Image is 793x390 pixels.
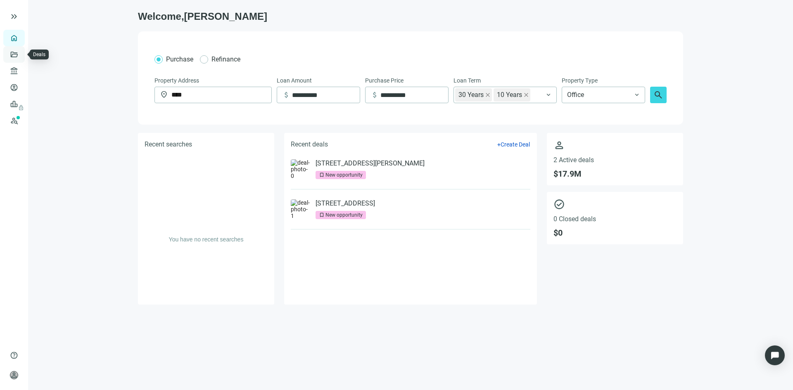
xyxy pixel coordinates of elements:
[458,88,484,102] span: 30 Years
[553,199,677,210] span: check_circle
[765,345,785,365] div: Open Intercom Messenger
[319,172,325,178] span: bookmark
[497,141,530,148] button: +Create Deal
[501,141,530,148] span: Create Deal
[553,169,677,179] span: $ 17.9M
[497,88,522,102] span: 10 Years
[325,211,363,219] div: New opportunity
[282,91,290,99] span: attach_money
[562,76,598,85] span: Property Type
[553,228,677,238] span: $ 0
[277,76,312,85] span: Loan Amount
[211,55,240,63] span: Refinance
[166,55,193,63] span: Purchase
[291,139,328,149] h5: Recent deals
[653,90,663,100] span: search
[453,76,481,85] span: Loan Term
[9,12,19,21] button: keyboard_double_arrow_right
[494,88,530,102] span: 10 Years
[455,88,492,102] span: 30 Years
[10,371,18,379] span: person
[497,141,501,148] span: +
[567,87,640,103] span: Office
[316,159,425,168] a: [STREET_ADDRESS][PERSON_NAME]
[650,87,667,103] button: search
[319,212,325,218] span: bookmark
[365,76,404,85] span: Purchase Price
[160,90,168,99] span: location_on
[145,139,192,149] h5: Recent searches
[291,159,311,179] img: deal-photo-0
[154,76,199,85] span: Property Address
[291,199,311,219] img: deal-photo-1
[553,139,677,151] span: person
[10,351,18,359] span: help
[325,171,363,179] div: New opportunity
[524,92,529,97] span: close
[316,199,375,208] a: [STREET_ADDRESS]
[553,156,677,164] span: 2 Active deals
[138,10,683,23] h1: Welcome, [PERSON_NAME]
[169,236,244,243] span: You have no recent searches
[370,91,379,99] span: attach_money
[553,215,677,223] span: 0 Closed deals
[485,92,490,97] span: close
